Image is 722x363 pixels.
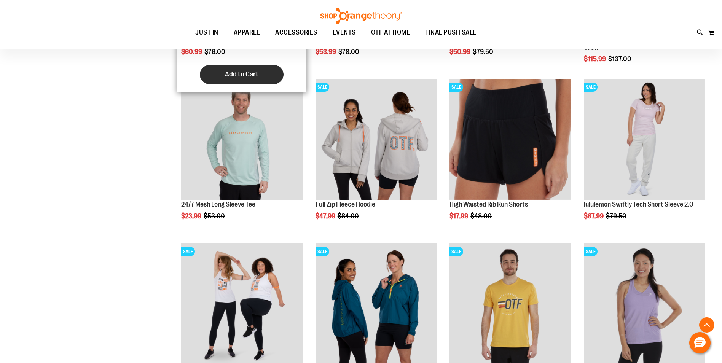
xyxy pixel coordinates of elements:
span: EVENTS [333,24,356,41]
span: $115.99 [584,55,607,63]
span: $76.00 [204,48,226,56]
span: $78.00 [338,48,360,56]
a: Main Image of 1457091SALE [316,79,437,201]
span: $48.00 [470,212,493,220]
span: $79.50 [606,212,628,220]
a: EVENTS [325,24,363,41]
span: $17.99 [449,212,469,220]
a: 24/7 Mesh Long Sleeve Tee [181,201,255,208]
button: Hello, have a question? Let’s chat. [689,332,711,353]
span: Add to Cart [225,70,258,78]
span: SALE [449,83,463,92]
a: Main Image of 1457095SALE [181,79,302,201]
span: $53.00 [204,212,226,220]
span: SALE [181,247,195,256]
a: High Waisted Rib Run ShortsSALE [449,79,571,201]
span: SALE [449,247,463,256]
span: $60.99 [181,48,203,56]
div: product [580,75,709,239]
img: High Waisted Rib Run Shorts [449,79,571,200]
span: $67.99 [584,212,605,220]
a: Full Zip Fleece Hoodie [316,201,375,208]
img: Main Image of 1457095 [181,79,302,200]
span: $47.99 [316,212,336,220]
span: $79.50 [473,48,494,56]
a: lululemon Swiftly Tech Short Sleeve 2.0SALE [584,79,705,201]
span: $137.00 [608,55,633,63]
span: SALE [584,247,598,256]
div: product [312,75,440,239]
button: Back To Top [699,317,714,333]
span: $84.00 [338,212,360,220]
span: SALE [316,83,329,92]
a: High Waisted Rib Run Shorts [449,201,528,208]
a: FINAL PUSH SALE [418,24,484,41]
span: OTF AT HOME [371,24,410,41]
a: lululemon Swiftly Tech Short Sleeve 2.0 [584,201,693,208]
button: Add to Cart [200,65,284,84]
span: APPAREL [234,24,260,41]
span: SALE [584,83,598,92]
a: ACCESSORIES [268,24,325,41]
span: SALE [316,247,329,256]
span: $50.99 [449,48,472,56]
a: JUST IN [188,24,226,41]
img: Main Image of 1457091 [316,79,437,200]
span: $23.99 [181,212,202,220]
div: product [177,75,306,239]
span: ACCESSORIES [275,24,317,41]
a: APPAREL [226,24,268,41]
img: lululemon Swiftly Tech Short Sleeve 2.0 [584,79,705,200]
span: JUST IN [195,24,218,41]
div: product [446,75,574,239]
a: OTF AT HOME [363,24,418,41]
span: $53.99 [316,48,337,56]
a: lululemon Perfectly Oversized Cropped Crew [584,36,692,51]
span: FINAL PUSH SALE [425,24,477,41]
img: Shop Orangetheory [319,8,403,24]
